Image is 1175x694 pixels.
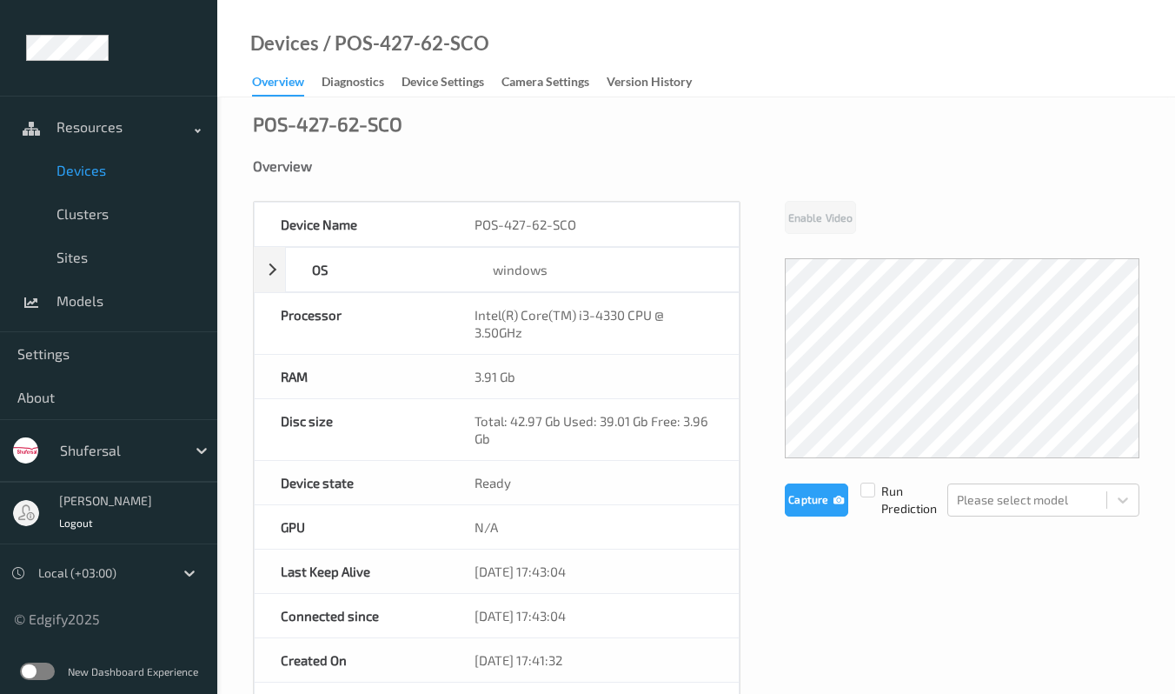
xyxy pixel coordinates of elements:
[448,399,739,460] div: Total: 42.97 Gb Used: 39.01 Gb Free: 3.96 Gb
[286,248,468,291] div: OS
[255,461,448,504] div: Device state
[448,550,739,593] div: [DATE] 17:43:04
[319,35,489,52] div: / POS-427-62-SCO
[322,73,384,95] div: Diagnostics
[785,201,856,234] button: Enable Video
[250,35,319,52] a: Devices
[448,293,739,354] div: Intel(R) Core(TM) i3-4330 CPU @ 3.50GHz
[255,399,448,460] div: Disc size
[402,73,484,95] div: Device Settings
[501,70,607,95] a: Camera Settings
[255,293,448,354] div: Processor
[255,203,448,246] div: Device Name
[322,70,402,95] a: Diagnostics
[253,115,402,132] div: POS-427-62-SCO
[255,594,448,637] div: Connected since
[448,203,739,246] div: POS-427-62-SCO
[448,461,739,504] div: Ready
[402,70,501,95] a: Device Settings
[607,73,692,95] div: Version History
[785,484,848,517] button: Capture
[448,505,739,549] div: N/A
[252,73,304,97] div: Overview
[253,157,1139,175] div: Overview
[467,248,739,291] div: windows
[255,638,448,682] div: Created On
[252,70,322,97] a: Overview
[255,550,448,593] div: Last Keep Alive
[254,247,740,292] div: OSwindows
[255,355,448,398] div: RAM
[448,594,739,637] div: [DATE] 17:43:04
[501,73,589,95] div: Camera Settings
[255,505,448,549] div: GPU
[607,70,709,95] a: Version History
[448,355,739,398] div: 3.91 Gb
[848,483,948,517] span: Run Prediction
[448,638,739,682] div: [DATE] 17:41:32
